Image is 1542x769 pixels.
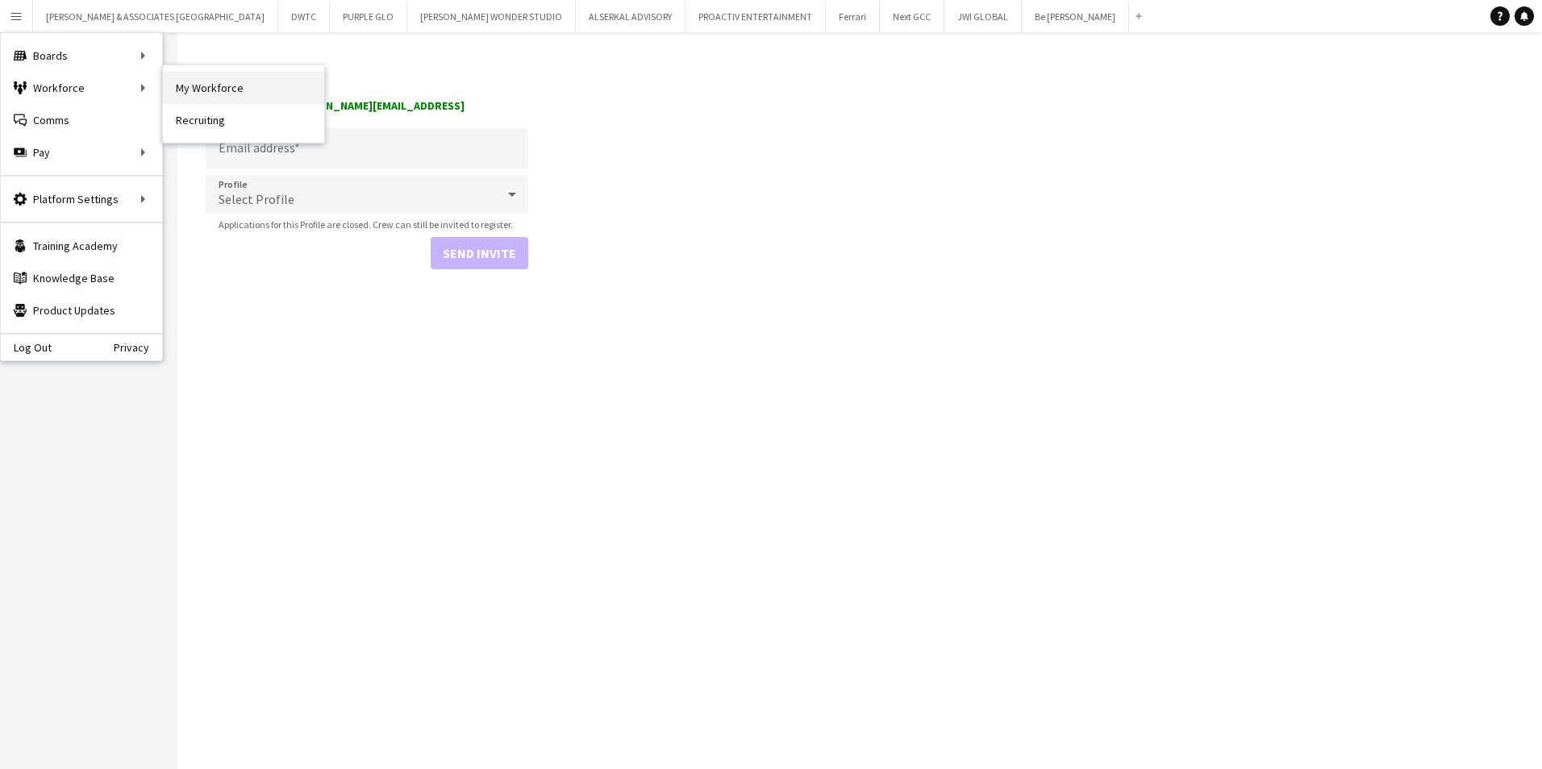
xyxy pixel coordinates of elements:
a: Log Out [1,341,52,354]
a: Training Academy [1,230,162,262]
button: DWTC [278,1,330,32]
button: Ferrari [826,1,880,32]
button: PROACTIV ENTERTAINMENT [686,1,826,32]
button: PURPLE GLO [330,1,407,32]
a: My Workforce [163,72,324,104]
button: Next GCC [880,1,944,32]
h1: Invite contact [206,61,528,85]
a: Product Updates [1,294,162,326]
div: Platform Settings [1,183,162,215]
button: [PERSON_NAME] & ASSOCIATES [GEOGRAPHIC_DATA] [33,1,278,32]
div: Boards [1,39,162,72]
span: Select Profile [219,191,294,207]
button: [PERSON_NAME] WONDER STUDIO [407,1,576,32]
button: ALSERKAL ADVISORY [576,1,686,32]
span: Applications for this Profile are closed. Crew can still be invited to register. [206,218,526,231]
strong: [PERSON_NAME][EMAIL_ADDRESS][DOMAIN_NAME]. [206,98,465,127]
button: JWI GLOBAL [944,1,1022,32]
a: Privacy [114,341,162,354]
div: Pay [1,136,162,168]
a: Recruiting [163,104,324,136]
a: Comms [1,104,162,136]
div: Workforce [1,72,162,104]
div: Invitation sent to [206,98,528,127]
a: Knowledge Base [1,262,162,294]
button: Be [PERSON_NAME] [1022,1,1129,32]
